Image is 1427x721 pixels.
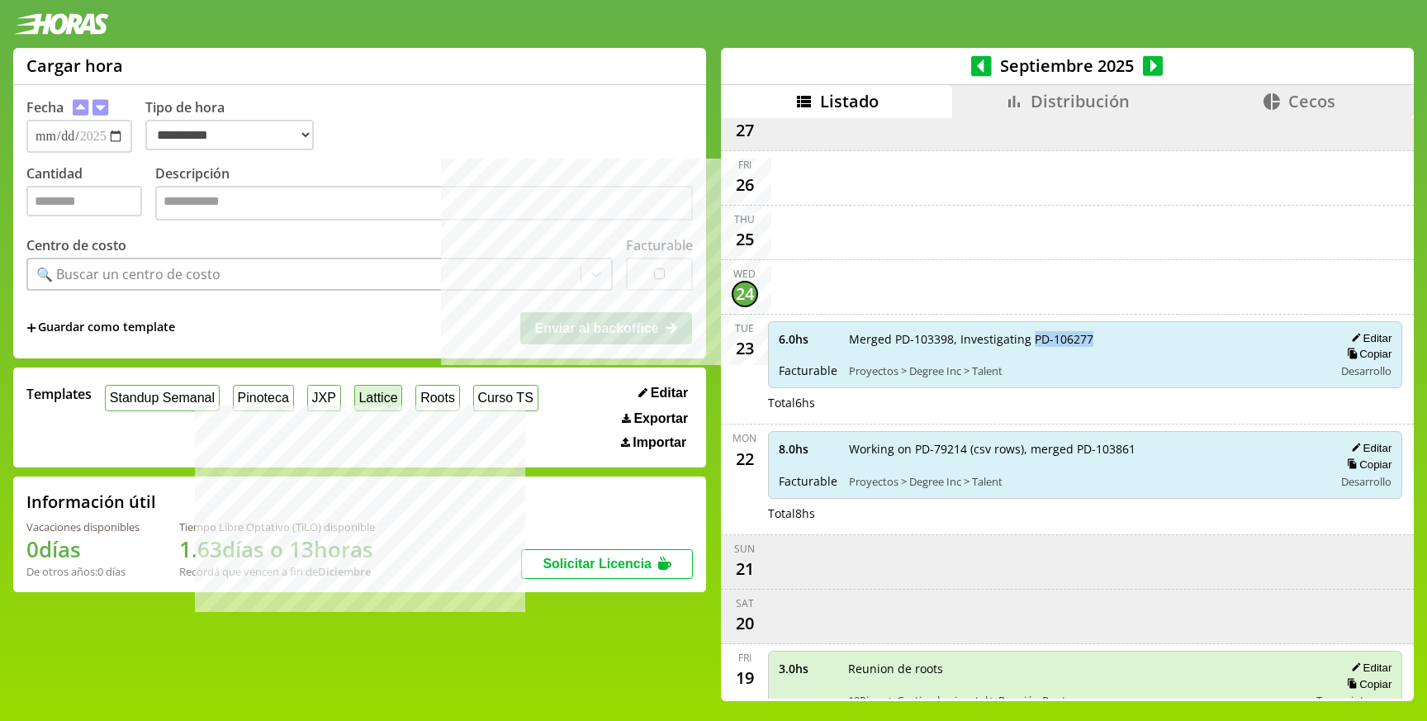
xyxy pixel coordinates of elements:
[732,431,756,445] div: Mon
[848,661,1306,676] span: Reunion de roots
[734,212,755,226] div: Thu
[779,331,837,347] span: 6.0 hs
[13,13,109,35] img: logotipo
[820,90,879,112] span: Listado
[732,445,758,472] div: 22
[1342,347,1391,361] button: Copiar
[155,186,693,221] textarea: Descripción
[415,385,459,410] button: Roots
[779,473,837,489] span: Facturable
[1341,363,1391,378] span: Desarrollo
[732,335,758,362] div: 23
[145,120,314,150] select: Tipo de hora
[1346,331,1391,345] button: Editar
[26,519,140,534] div: Vacaciones disponibles
[233,385,294,410] button: Pinoteca
[738,158,751,172] div: Fri
[1288,90,1335,112] span: Cecos
[179,519,375,534] div: Tiempo Libre Optativo (TiLO) disponible
[473,385,538,410] button: Curso TS
[736,596,754,610] div: Sat
[1342,677,1391,691] button: Copiar
[354,385,403,410] button: Lattice
[849,331,1323,347] span: Merged PD-103398, Investigating PD-106277
[732,610,758,637] div: 20
[768,505,1403,521] div: Total 8 hs
[732,117,758,144] div: 27
[105,385,220,410] button: Standup Semanal
[849,474,1323,489] span: Proyectos > Degree Inc > Talent
[26,236,126,254] label: Centro de costo
[992,55,1143,77] span: Septiembre 2025
[633,385,693,401] button: Editar
[155,164,693,225] label: Descripción
[26,491,156,513] h2: Información útil
[26,164,155,225] label: Cantidad
[768,395,1403,410] div: Total 6 hs
[1342,458,1391,472] button: Copiar
[26,319,175,337] span: +Guardar como template
[179,564,375,579] div: Recordá que vencen a fin de
[733,267,756,281] div: Wed
[36,265,220,283] div: 🔍 Buscar un centro de costo
[1346,661,1391,675] button: Editar
[735,321,754,335] div: Tue
[1346,441,1391,455] button: Editar
[26,319,36,337] span: +
[779,661,837,676] span: 3.0 hs
[626,236,693,254] label: Facturable
[732,226,758,253] div: 25
[734,542,755,556] div: Sun
[849,363,1323,378] span: Proyectos > Degree Inc > Talent
[721,118,1414,699] div: scrollable content
[318,564,371,579] b: Diciembre
[26,564,140,579] div: De otros años: 0 días
[849,441,1323,457] span: Working on PD-79214 (csv rows), merged PD-103861
[633,435,686,450] span: Importar
[1341,474,1391,489] span: Desarrollo
[307,385,341,410] button: JXP
[26,186,142,216] input: Cantidad
[26,534,140,564] h1: 0 días
[732,556,758,582] div: 21
[738,651,751,665] div: Fri
[732,172,758,198] div: 26
[1031,90,1130,112] span: Distribución
[1316,693,1391,708] span: Tareas internas
[651,386,688,401] span: Editar
[145,98,327,153] label: Tipo de hora
[732,281,758,307] div: 24
[521,549,693,579] button: Solicitar Licencia
[848,693,1306,708] span: 10Pines > Gestion horizontal > Reunión Roots
[617,410,693,427] button: Exportar
[779,441,837,457] span: 8.0 hs
[779,363,837,378] span: Facturable
[26,385,92,403] span: Templates
[26,98,64,116] label: Fecha
[732,665,758,691] div: 19
[543,557,652,571] span: Solicitar Licencia
[633,411,688,426] span: Exportar
[26,55,123,77] h1: Cargar hora
[179,534,375,564] h1: 1.63 días o 13 horas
